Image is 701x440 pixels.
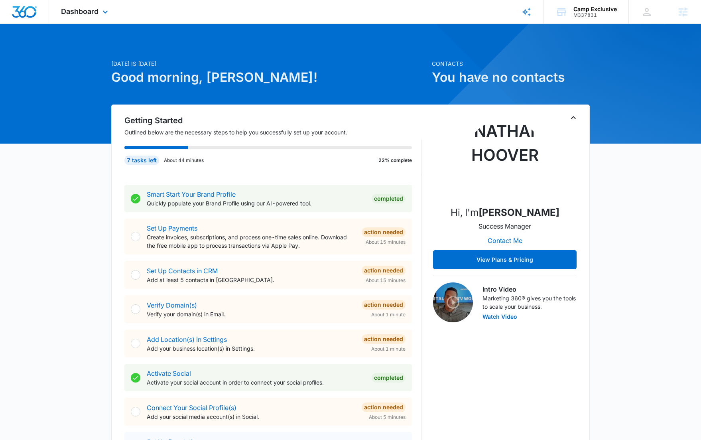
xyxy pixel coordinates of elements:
p: Contacts [432,59,590,68]
div: Action Needed [362,334,406,344]
span: About 15 minutes [366,239,406,246]
a: Activate Social [147,369,191,377]
p: Hi, I'm [451,205,559,220]
p: Marketing 360® gives you the tools to scale your business. [482,294,577,311]
a: Set Up Payments [147,224,197,232]
h2: Getting Started [124,114,422,126]
p: Add at least 5 contacts in [GEOGRAPHIC_DATA]. [147,276,355,284]
p: Outlined below are the necessary steps to help you successfully set up your account. [124,128,422,136]
p: Verify your domain(s) in Email. [147,310,355,318]
div: Completed [372,373,406,383]
a: Set Up Contacts in CRM [147,267,218,275]
p: Quickly populate your Brand Profile using our AI-powered tool. [147,199,365,207]
span: Dashboard [61,7,98,16]
h3: Intro Video [482,284,577,294]
span: About 1 minute [371,311,406,318]
a: Add Location(s) in Settings [147,335,227,343]
button: View Plans & Pricing [433,250,577,269]
span: About 5 minutes [369,414,406,421]
p: Add your business location(s) in Settings. [147,344,355,353]
div: Action Needed [362,403,406,412]
button: Watch Video [482,314,517,320]
p: Success Manager [478,221,531,231]
img: Intro Video [433,282,473,322]
div: Action Needed [362,227,406,237]
a: Verify Domain(s) [147,301,197,309]
a: Smart Start Your Brand Profile [147,190,236,198]
a: Connect Your Social Profile(s) [147,404,236,412]
p: Create invoices, subscriptions, and process one-time sales online. Download the free mobile app t... [147,233,355,250]
button: Toggle Collapse [569,113,578,122]
h1: You have no contacts [432,68,590,87]
strong: [PERSON_NAME] [478,207,559,218]
span: About 15 minutes [366,277,406,284]
h1: Good morning, [PERSON_NAME]! [111,68,427,87]
p: 22% complete [378,157,412,164]
div: 7 tasks left [124,156,159,165]
div: Completed [372,194,406,203]
div: Action Needed [362,300,406,310]
div: account name [573,6,617,12]
p: Activate your social account in order to connect your social profiles. [147,378,365,387]
img: Nathan Hoover [465,119,545,199]
p: Add your social media account(s) in Social. [147,412,355,421]
span: About 1 minute [371,345,406,353]
div: account id [573,12,617,18]
div: Action Needed [362,266,406,275]
p: About 44 minutes [164,157,204,164]
button: Contact Me [480,231,530,250]
p: [DATE] is [DATE] [111,59,427,68]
